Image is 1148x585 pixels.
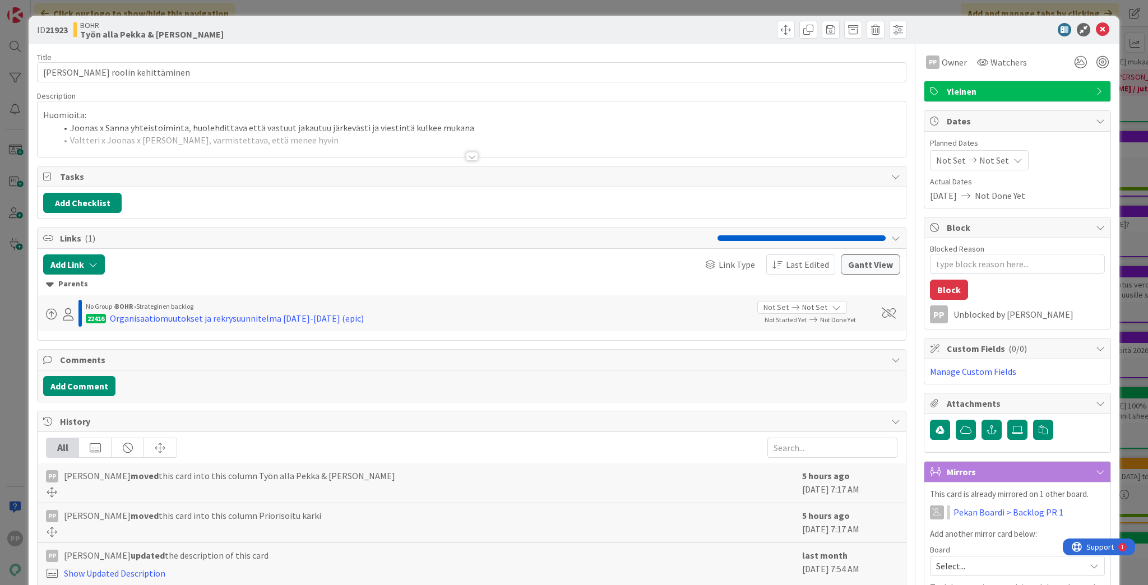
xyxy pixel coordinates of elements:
[37,52,52,62] label: Title
[947,114,1090,128] span: Dates
[936,558,1080,574] span: Select...
[131,470,159,481] b: moved
[953,309,1105,319] div: Unblocked by [PERSON_NAME]
[930,189,957,202] span: [DATE]
[24,2,51,15] span: Support
[767,438,897,458] input: Search...
[719,258,755,271] span: Link Type
[802,509,897,537] div: [DATE] 7:17 AM
[60,353,886,366] span: Comments
[115,302,136,310] b: BOHR ›
[930,546,950,554] span: Board
[802,301,827,313] span: Not Set
[46,510,58,522] div: PP
[802,469,897,497] div: [DATE] 7:17 AM
[136,302,193,310] span: Strateginen backlog
[947,221,1090,234] span: Block
[1008,343,1027,354] span: ( 0/0 )
[820,315,856,324] span: Not Done Yet
[45,24,68,35] b: 21923
[802,550,848,561] b: last month
[60,231,712,245] span: Links
[766,254,835,275] button: Last Edited
[64,568,165,579] a: Show Updated Description
[930,366,1016,377] a: Manage Custom Fields
[64,469,395,482] span: [PERSON_NAME] this card into this column Työn alla Pekka & [PERSON_NAME]
[80,30,224,39] b: Työn alla Pekka & [PERSON_NAME]
[58,4,61,13] div: 1
[37,91,76,101] span: Description
[947,397,1090,410] span: Attachments
[60,415,886,428] span: History
[841,254,900,275] button: Gantt View
[802,470,850,481] b: 5 hours ago
[57,122,900,134] li: Joonas x Sanna yhteistoiminta, huolehdittava että vastuut jakautuu järkevästi ja viestintä kulkee...
[46,470,58,482] div: PP
[947,342,1090,355] span: Custom Fields
[975,189,1025,202] span: Not Done Yet
[947,465,1090,479] span: Mirrors
[80,21,224,30] span: BOHR
[942,55,967,69] span: Owner
[763,301,789,313] span: Not Set
[930,244,984,254] label: Blocked Reason
[43,109,900,122] p: Huomioita:
[43,193,122,213] button: Add Checklist
[43,254,105,275] button: Add Link
[47,438,79,457] div: All
[930,137,1105,149] span: Planned Dates
[979,154,1009,167] span: Not Set
[85,233,95,244] span: ( 1 )
[64,549,269,562] span: [PERSON_NAME] the description of this card
[110,312,364,325] div: Organisaatiomuutokset ja rekrysuunnitelma [DATE]-[DATE] (epic)
[131,550,165,561] b: updated
[930,528,1105,541] p: Add another mirror card below:
[46,550,58,562] div: PP
[786,258,829,271] span: Last Edited
[926,55,939,69] div: PP
[947,85,1090,98] span: Yleinen
[37,62,906,82] input: type card name here...
[86,314,106,323] div: 22416
[990,55,1027,69] span: Watchers
[802,549,897,580] div: [DATE] 7:54 AM
[60,170,886,183] span: Tasks
[930,176,1105,188] span: Actual Dates
[936,154,966,167] span: Not Set
[46,278,897,290] div: Parents
[765,315,807,324] span: Not Started Yet
[64,509,321,522] span: [PERSON_NAME] this card into this column Priorisoitu kärki
[86,302,115,310] span: No Group ›
[131,510,159,521] b: moved
[953,505,1063,519] a: Pekan Boardi > Backlog PR 1
[802,510,850,521] b: 5 hours ago
[930,305,948,323] div: PP
[43,376,115,396] button: Add Comment
[930,280,968,300] button: Block
[37,23,68,36] span: ID
[930,488,1105,501] p: This card is already mirrored on 1 other board.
